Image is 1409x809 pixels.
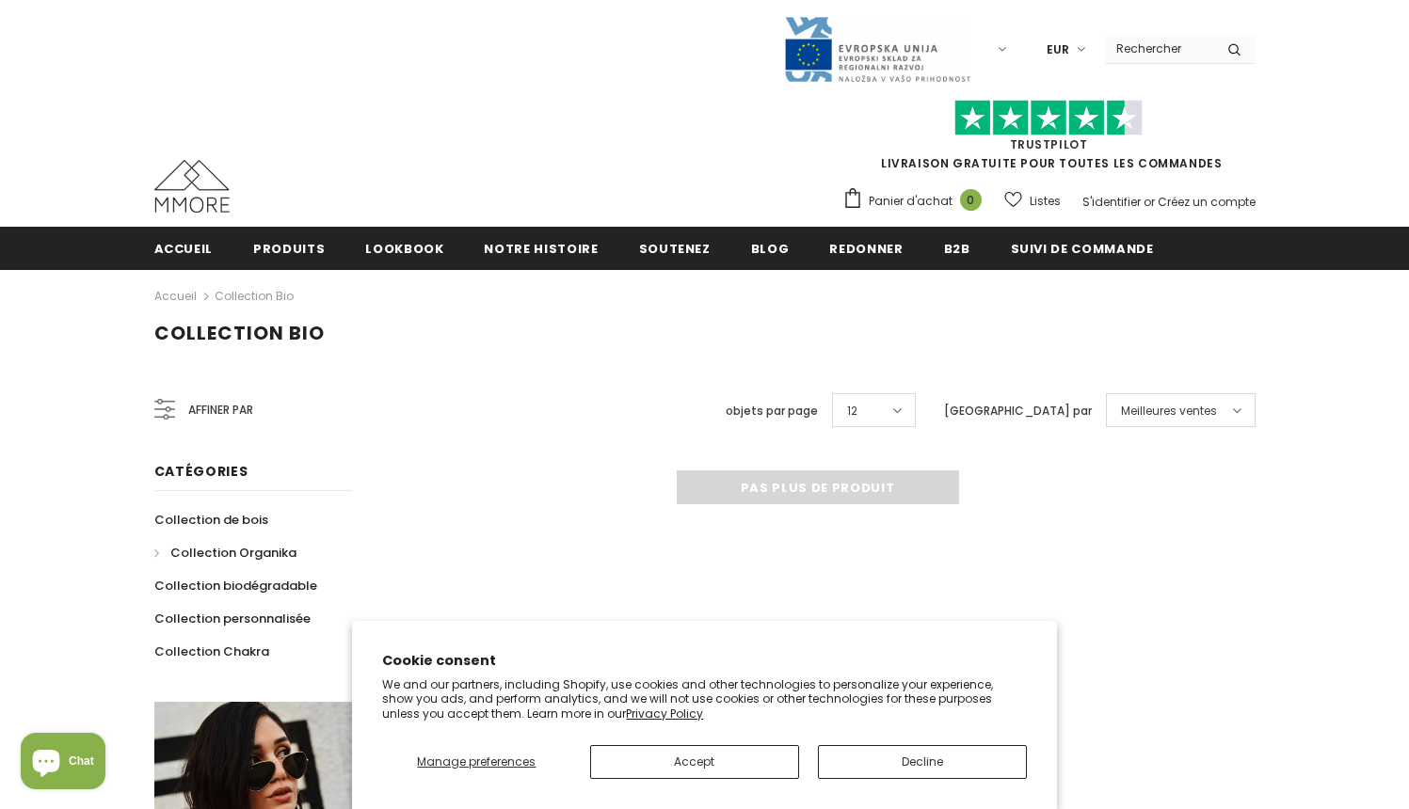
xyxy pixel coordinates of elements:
a: Panier d'achat 0 [842,187,991,215]
span: Collection Bio [154,320,325,346]
a: Collection de bois [154,503,268,536]
a: TrustPilot [1010,136,1088,152]
a: Collection Chakra [154,635,269,668]
img: Faites confiance aux étoiles pilotes [954,100,1143,136]
span: EUR [1047,40,1069,59]
a: soutenez [639,227,711,269]
span: Collection biodégradable [154,577,317,595]
span: Produits [253,240,325,258]
label: objets par page [726,402,818,420]
span: Affiner par [188,400,253,420]
span: or [1144,194,1155,210]
inbox-online-store-chat: Shopify online store chat [15,733,111,794]
a: Redonner [829,227,903,269]
button: Accept [590,745,799,779]
span: Collection personnalisée [154,610,311,627]
span: soutenez [639,240,711,258]
label: [GEOGRAPHIC_DATA] par [944,402,1092,420]
span: 0 [960,189,982,211]
span: Collection de bois [154,511,268,529]
a: Suivi de commande [1011,227,1154,269]
a: Listes [1004,184,1061,217]
span: Manage preferences [417,753,536,769]
span: Lookbook [365,240,443,258]
span: Notre histoire [484,240,598,258]
span: Collection Organika [170,544,296,562]
p: We and our partners, including Shopify, use cookies and other technologies to personalize your ex... [382,677,1027,722]
span: LIVRAISON GRATUITE POUR TOUTES LES COMMANDES [842,108,1256,171]
a: Privacy Policy [626,706,703,722]
span: Collection Chakra [154,642,269,660]
a: Notre histoire [484,227,598,269]
a: S'identifier [1082,194,1141,210]
img: Javni Razpis [783,15,971,84]
a: Javni Razpis [783,40,971,56]
a: Créez un compte [1158,194,1256,210]
span: Blog [751,240,790,258]
span: 12 [847,402,857,420]
span: Catégories [154,462,248,481]
span: Accueil [154,240,214,258]
button: Manage preferences [382,745,570,779]
a: Blog [751,227,790,269]
a: Produits [253,227,325,269]
img: Cas MMORE [154,160,230,213]
a: Collection personnalisée [154,602,311,635]
a: Lookbook [365,227,443,269]
a: Collection biodégradable [154,569,317,602]
span: Suivi de commande [1011,240,1154,258]
input: Search Site [1105,35,1213,62]
span: Meilleures ventes [1121,402,1217,420]
a: Collection Organika [154,536,296,569]
a: Accueil [154,227,214,269]
span: B2B [944,240,970,258]
span: Redonner [829,240,903,258]
a: Collection Bio [215,288,294,304]
a: Accueil [154,285,197,308]
a: B2B [944,227,970,269]
button: Decline [818,745,1027,779]
span: Listes [1030,192,1061,211]
h2: Cookie consent [382,651,1027,671]
span: Panier d'achat [869,192,953,211]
